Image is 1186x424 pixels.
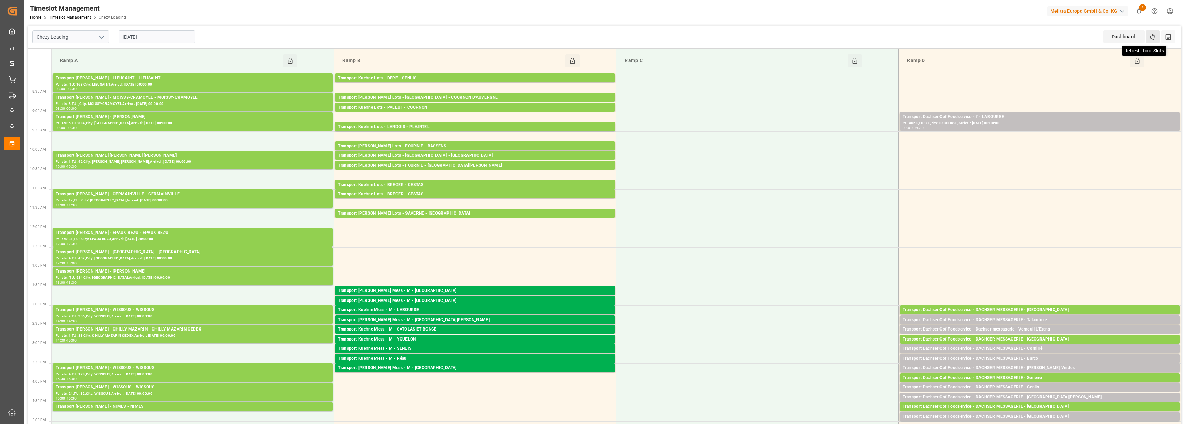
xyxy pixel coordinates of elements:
[1139,4,1146,11] span: 1
[338,124,612,130] div: Transport Kuehne Lots - LANDOIS - PLAINTEL
[56,242,66,245] div: 12:00
[56,403,330,410] div: Transport [PERSON_NAME] - NIMES - NIMES
[56,275,330,281] div: Pallets: ,TU: 584,City: [GEOGRAPHIC_DATA],Arrival: [DATE] 00:00:00
[66,204,67,207] div: -
[32,341,46,345] span: 3:00 PM
[67,126,77,129] div: 09:30
[32,264,46,267] span: 1:00 PM
[1047,4,1131,18] button: Melitta Europa GmbH & Co. KG
[67,397,77,400] div: 16:30
[32,322,46,325] span: 2:30 PM
[56,262,66,265] div: 12:30
[903,114,1177,120] div: Transport Dachser Cof Foodservice - ? - LABOURSE
[96,32,107,42] button: open menu
[903,382,1177,387] div: Pallets: ,TU: 90,City: [GEOGRAPHIC_DATA],Arrival: [DATE] 00:00:00
[903,336,1177,343] div: Transport Dachser Cof Foodservice - DACHSER MESSAGERIE - [GEOGRAPHIC_DATA]
[32,302,46,306] span: 2:00 PM
[56,94,330,101] div: Transport [PERSON_NAME] - MOISSY-CRAMOYEL - MOISSY-CRAMOYEL
[903,120,1177,126] div: Pallets: 8,TU: 21,City: LABOURSE,Arrival: [DATE] 00:00:00
[66,107,67,110] div: -
[56,307,330,314] div: Transport [PERSON_NAME] - WISSOUS - WISSOUS
[903,314,1177,319] div: Pallets: ,TU: 2,City: [GEOGRAPHIC_DATA],Arrival: [DATE] 00:00:00
[32,418,46,422] span: 5:00 PM
[338,297,612,304] div: Transport [PERSON_NAME] Mess - M - [GEOGRAPHIC_DATA]
[67,107,77,110] div: 09:00
[66,126,67,129] div: -
[30,186,46,190] span: 11:00 AM
[903,365,1177,372] div: Transport Dachser Cof Foodservice - DACHSER MESSAGERIE - [PERSON_NAME] Verdes
[903,345,1177,352] div: Transport Dachser Cof Foodservice - DACHSER MESSAGERIE - Cornillé
[56,191,330,198] div: Transport [PERSON_NAME] - GERMAINVILLE - GERMAINVILLE
[903,355,1177,362] div: Transport Dachser Cof Foodservice - DACHSER MESSAGERIE - Barco
[340,54,565,67] div: Ramp B
[32,399,46,403] span: 4:30 PM
[56,198,330,204] div: Pallets: 17,TU: ,City: [GEOGRAPHIC_DATA],Arrival: [DATE] 00:00:00
[67,165,77,168] div: 10:30
[56,339,66,342] div: 14:30
[56,159,330,165] div: Pallets: 1,TU: 42,City: [PERSON_NAME] [PERSON_NAME],Arrival: [DATE] 00:00:00
[903,394,1177,401] div: Transport Dachser Cof Foodservice - DACHSER MESSAGERIE - [GEOGRAPHIC_DATA][PERSON_NAME]
[903,384,1177,391] div: Transport Dachser Cof Foodservice - DACHSER MESSAGERIE - Genlis
[338,307,612,314] div: Transport Kuehne Mess - M - LABOURSE
[66,339,67,342] div: -
[56,82,330,88] div: Pallets: ,TU: 168,City: LIEUSAINT,Arrival: [DATE] 00:00:00
[30,167,46,171] span: 10:30 AM
[914,126,924,129] div: 09:30
[57,54,283,67] div: Ramp A
[338,345,612,352] div: Transport Kuehne Mess - M - SENLIS
[67,242,77,245] div: 12:30
[56,114,330,120] div: Transport [PERSON_NAME] - [PERSON_NAME]
[338,150,612,156] div: Pallets: 4,TU: ,City: [GEOGRAPHIC_DATA],Arrival: [DATE] 00:00:00
[1131,3,1147,19] button: show 1 new notifications
[338,130,612,136] div: Pallets: 5,TU: 742,City: [GEOGRAPHIC_DATA],Arrival: [DATE] 00:00:00
[66,377,67,381] div: -
[66,397,67,400] div: -
[904,54,1130,67] div: Ramp D
[56,377,66,381] div: 15:30
[56,268,330,275] div: Transport [PERSON_NAME] - [PERSON_NAME]
[56,229,330,236] div: Transport [PERSON_NAME] - EPAUX BEZU - EPAUX BEZU
[32,128,46,132] span: 9:30 AM
[338,82,612,88] div: Pallets: 1,TU: 490,City: [GEOGRAPHIC_DATA],Arrival: [DATE] 00:00:00
[338,104,612,111] div: Transport Kuehne Lots - PALLUT - COURNON
[56,107,66,110] div: 08:30
[30,225,46,229] span: 12:00 PM
[338,336,612,343] div: Transport Kuehne Mess - M - YQUELON
[30,148,46,151] span: 10:00 AM
[338,365,612,372] div: Transport [PERSON_NAME] Mess - M - [GEOGRAPHIC_DATA]
[67,377,77,381] div: 16:00
[1103,30,1145,43] div: Dashboard
[56,365,330,372] div: Transport [PERSON_NAME] - WISSOUS - WISSOUS
[338,188,612,194] div: Pallets: 1,TU: 214,City: [GEOGRAPHIC_DATA],Arrival: [DATE] 00:00:00
[903,391,1177,397] div: Pallets: 2,TU: 26,City: [GEOGRAPHIC_DATA],Arrival: [DATE] 00:00:00
[66,87,67,90] div: -
[338,162,612,169] div: Transport [PERSON_NAME] Lots - FOURNIE - [GEOGRAPHIC_DATA][PERSON_NAME]
[338,181,612,188] div: Transport Kuehne Lots - BREGER - CESTAS
[32,90,46,93] span: 8:30 AM
[903,403,1177,410] div: Transport Dachser Cof Foodservice - DACHSER MESSAGERIE - [GEOGRAPHIC_DATA]
[338,324,612,329] div: Pallets: 2,TU: ,City: [GEOGRAPHIC_DATA][PERSON_NAME][PERSON_NAME],Arrival: [DATE] 00:00:00
[903,333,1177,339] div: Pallets: ,TU: 175,City: Verneuil L'Etang,Arrival: [DATE] 00:00:00
[56,204,66,207] div: 11:00
[338,287,612,294] div: Transport [PERSON_NAME] Mess - M - [GEOGRAPHIC_DATA]
[32,283,46,287] span: 1:30 PM
[56,319,66,323] div: 14:00
[903,343,1177,349] div: Pallets: ,TU: 18,City: [GEOGRAPHIC_DATA],Arrival: [DATE] 00:00:00
[903,317,1177,324] div: Transport Dachser Cof Foodservice - DACHSER MESSAGERIE - Talaudière
[338,362,612,368] div: Pallets: ,TU: 14,City: [GEOGRAPHIC_DATA],Arrival: [DATE] 00:00:00
[30,244,46,248] span: 12:30 PM
[903,413,1177,420] div: Transport Dachser Cof Foodservice - DACHSER MESSAGERIE - [GEOGRAPHIC_DATA]
[67,281,77,284] div: 13:30
[66,165,67,168] div: -
[66,242,67,245] div: -
[622,54,848,67] div: Ramp C
[903,362,1177,368] div: Pallets: ,TU: 160,City: Barco,Arrival: [DATE] 00:00:00
[338,294,612,300] div: Pallets: 1,TU: 32,City: [GEOGRAPHIC_DATA],Arrival: [DATE] 00:00:00
[67,339,77,342] div: 15:00
[338,326,612,333] div: Transport Kuehne Mess - M - SATOLAS ET BONCE
[338,152,612,159] div: Transport [PERSON_NAME] Lots - [GEOGRAPHIC_DATA] - [GEOGRAPHIC_DATA]
[66,262,67,265] div: -
[30,15,41,20] a: Home
[32,379,46,383] span: 4:00 PM
[903,401,1177,407] div: Pallets: ,TU: 80,City: [GEOGRAPHIC_DATA][PERSON_NAME],Arrival: [DATE] 00:00:00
